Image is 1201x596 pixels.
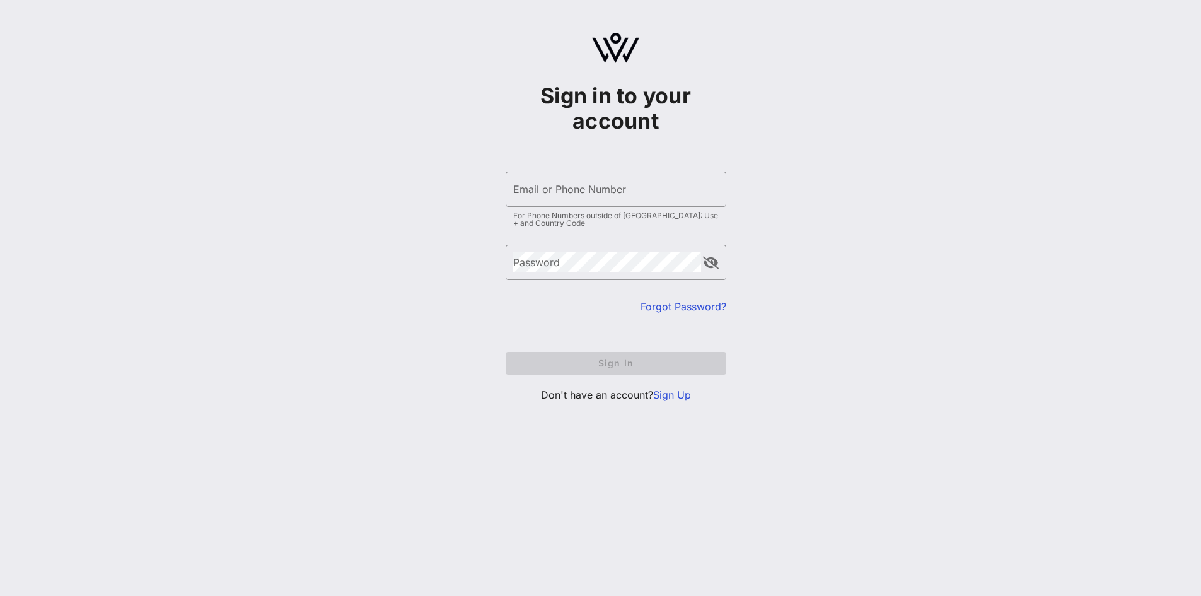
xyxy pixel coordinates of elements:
h1: Sign in to your account [506,83,726,134]
img: logo.svg [592,33,639,63]
a: Forgot Password? [641,300,726,313]
a: Sign Up [653,389,691,401]
div: For Phone Numbers outside of [GEOGRAPHIC_DATA]: Use + and Country Code [513,212,719,227]
p: Don't have an account? [506,387,726,402]
button: append icon [703,257,719,269]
